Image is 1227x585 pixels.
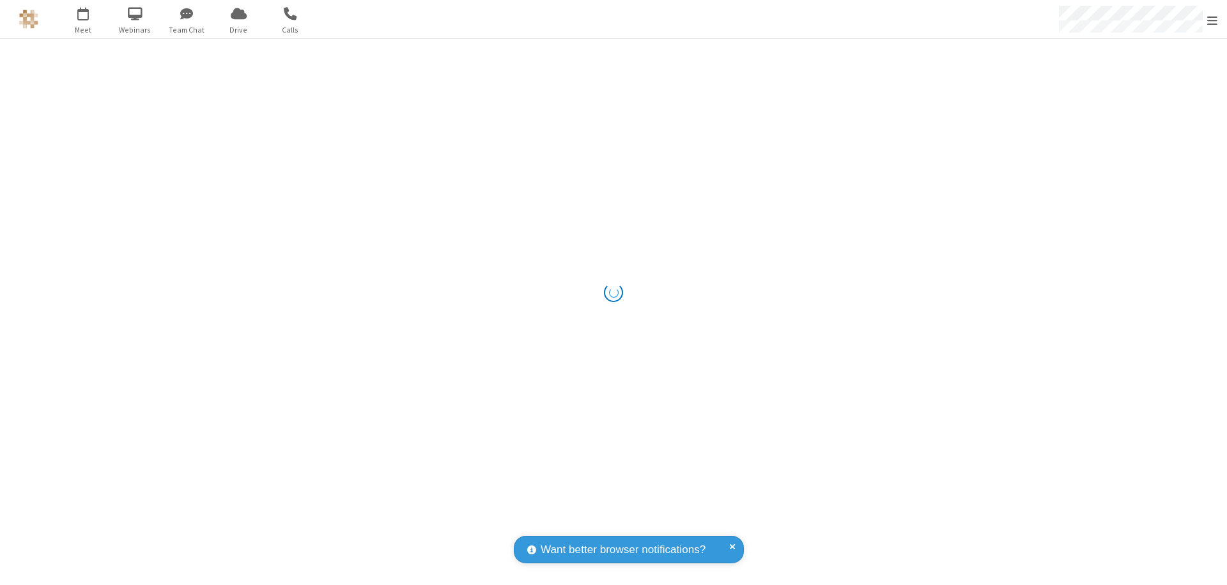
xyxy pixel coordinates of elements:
[266,24,314,36] span: Calls
[59,24,107,36] span: Meet
[19,10,38,29] img: QA Selenium DO NOT DELETE OR CHANGE
[111,24,159,36] span: Webinars
[215,24,263,36] span: Drive
[163,24,211,36] span: Team Chat
[541,542,706,558] span: Want better browser notifications?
